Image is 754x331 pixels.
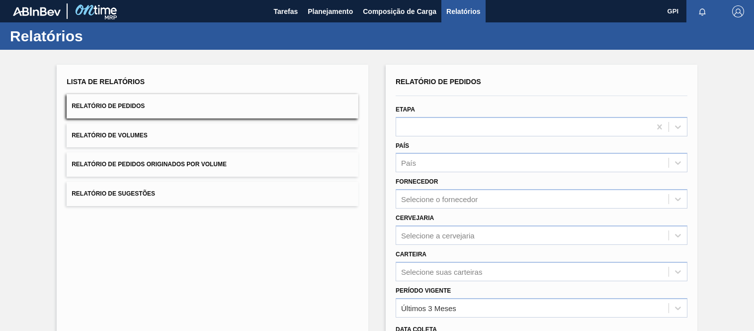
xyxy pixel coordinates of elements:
span: Relatório de Volumes [72,132,147,139]
img: TNhmsLtSVTkK8tSr43FrP2fwEKptu5GPRR3wAAAABJRU5ErkJggg== [13,7,61,16]
span: Relatório de Sugestões [72,190,155,197]
span: Relatório de Pedidos [396,78,481,86]
button: Notificações [686,4,718,18]
h1: Relatórios [10,30,186,42]
div: Selecione a cervejaria [401,231,475,239]
label: Período Vigente [396,287,451,294]
span: Relatórios [446,5,480,17]
div: Selecione suas carteiras [401,267,482,276]
div: País [401,159,416,167]
label: País [396,142,409,149]
label: Carteira [396,251,426,258]
span: Relatório de Pedidos [72,103,145,110]
span: Planejamento [308,5,353,17]
span: Tarefas [273,5,298,17]
span: Relatório de Pedidos Originados por Volume [72,161,227,168]
label: Cervejaria [396,215,434,221]
span: Composição de Carga [363,5,436,17]
div: Selecione o fornecedor [401,195,478,204]
button: Relatório de Volumes [67,123,358,148]
div: Últimos 3 Meses [401,304,456,312]
img: Logout [732,5,744,17]
label: Fornecedor [396,178,438,185]
span: Lista de Relatórios [67,78,145,86]
label: Etapa [396,106,415,113]
button: Relatório de Pedidos Originados por Volume [67,152,358,177]
button: Relatório de Sugestões [67,182,358,206]
button: Relatório de Pedidos [67,94,358,118]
